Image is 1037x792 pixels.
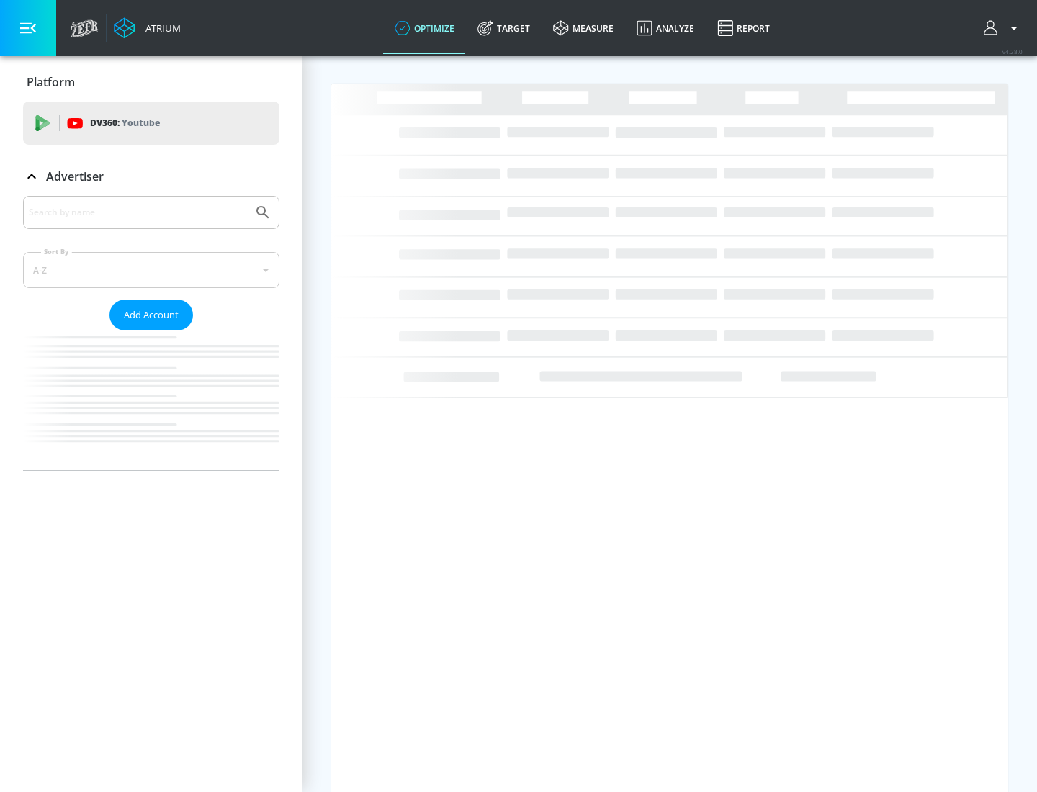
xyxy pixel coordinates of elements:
a: measure [542,2,625,54]
a: Report [706,2,781,54]
span: Add Account [124,307,179,323]
a: optimize [383,2,466,54]
div: Advertiser [23,196,279,470]
p: Platform [27,74,75,90]
a: Atrium [114,17,181,39]
button: Add Account [109,300,193,330]
nav: list of Advertiser [23,330,279,470]
a: Analyze [625,2,706,54]
div: Platform [23,62,279,102]
div: DV360: Youtube [23,102,279,145]
div: Atrium [140,22,181,35]
span: v 4.28.0 [1002,48,1023,55]
div: Advertiser [23,156,279,197]
label: Sort By [41,247,72,256]
p: DV360: [90,115,160,131]
div: A-Z [23,252,279,288]
p: Youtube [122,115,160,130]
p: Advertiser [46,168,104,184]
a: Target [466,2,542,54]
input: Search by name [29,203,247,222]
